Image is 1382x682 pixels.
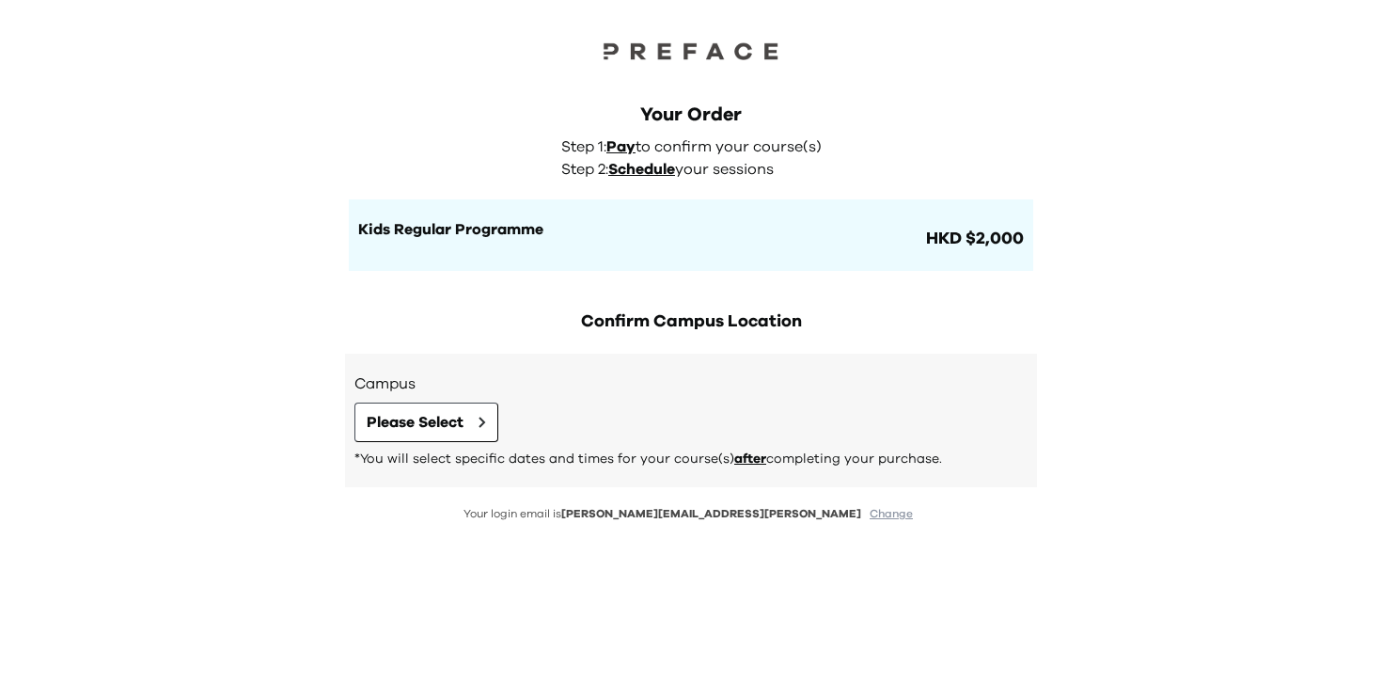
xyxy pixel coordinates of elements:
img: Preface Logo [597,38,785,64]
button: Please Select [354,403,498,442]
span: after [734,452,766,466]
h3: Campus [354,373,1028,395]
h2: Confirm Campus Location [345,309,1037,335]
div: Your Order [349,102,1033,128]
span: [PERSON_NAME][EMAIL_ADDRESS][PERSON_NAME] [561,508,861,519]
p: Step 2: your sessions [561,158,832,181]
span: Please Select [367,411,463,434]
h1: Kids Regular Programme [358,218,922,241]
p: Your login email is [345,506,1037,522]
span: HKD $2,000 [922,226,1024,252]
p: Step 1: to confirm your course(s) [561,135,832,158]
span: Pay [606,139,636,154]
span: Schedule [608,162,675,177]
button: Change [864,506,919,522]
p: *You will select specific dates and times for your course(s) completing your purchase. [354,450,1028,468]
